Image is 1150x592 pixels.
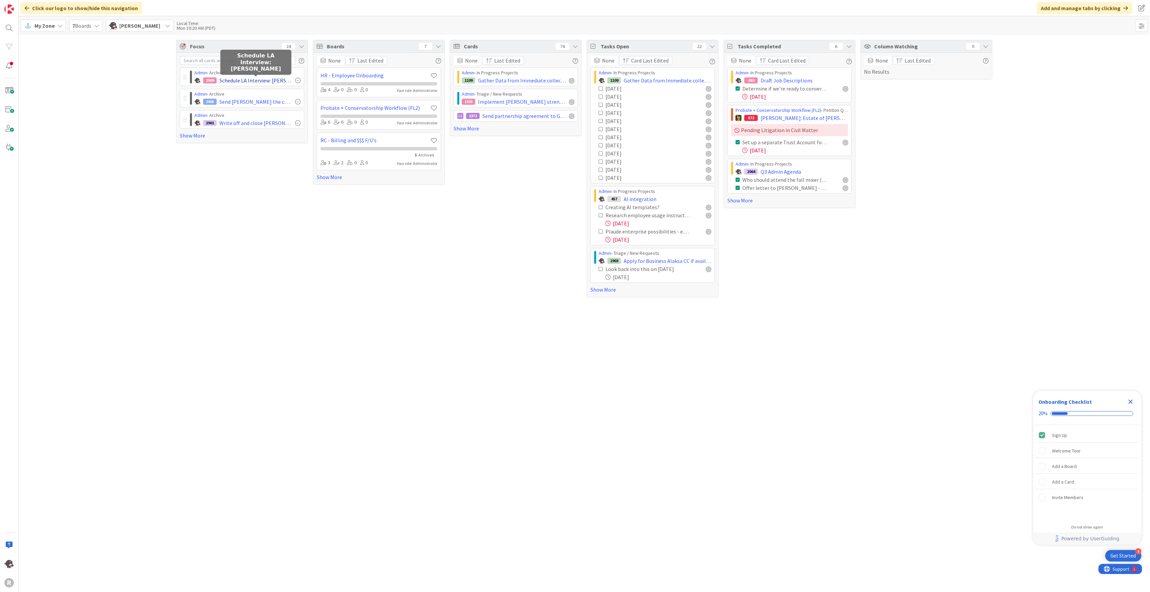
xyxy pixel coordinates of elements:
div: 2064 [744,169,758,175]
span: None [876,56,888,65]
div: Add a Card is incomplete. [1036,474,1139,489]
div: Welcome Tour [1052,447,1081,455]
div: › In Progress Projects [462,69,574,76]
div: 457 [607,196,621,202]
a: Powered by UserGuiding [1037,533,1138,545]
div: 1372 [466,113,480,119]
div: 6 [830,43,843,50]
a: Admin [462,70,474,76]
div: [DATE] [742,146,848,154]
div: Add a Board is incomplete. [1036,459,1139,474]
div: Set up a separate Trust Account for Estate Funds (Receiving Funds-Check with MRR) [742,138,828,146]
a: Show More [591,286,715,294]
div: 2 [334,159,343,167]
div: Offer letter to [PERSON_NAME] - $450 billable rate - litigation/$500 billable rate for ethics/ $1... [742,184,828,192]
span: Schedule LA Interview: [PERSON_NAME] [219,76,292,84]
span: Apply for Business Alaksa CC if available [624,257,711,265]
a: Admin [194,91,207,97]
div: Who should attend the fall mixer (estate planning network event)? Are we sending invite to all ou... [742,176,828,184]
div: [DATE] [605,157,661,166]
span: Support [14,1,31,9]
div: › Archive [194,91,301,98]
span: None [602,56,615,65]
div: Checklist progress: 20% [1039,411,1136,417]
div: 1335 [462,99,475,105]
div: 0 [966,43,980,50]
span: None [465,56,478,65]
a: Admin [194,112,207,118]
span: AI integration [624,195,656,203]
div: Local Time: [177,21,215,26]
div: Footer [1033,533,1142,545]
div: 480 [744,77,758,83]
div: 0 [334,86,343,94]
a: Admin [599,188,611,194]
div: › In Progress Projects [736,161,848,168]
div: › In Progress Projects [736,69,848,76]
a: RC - Billing and $$$ F/U's [320,136,430,144]
div: Pending Litigation in Civil Matter [731,124,848,136]
div: 1109 [462,77,475,83]
span: Column Watching [875,42,963,50]
img: KN [194,77,200,83]
div: 3 [320,159,330,167]
a: Admin [736,161,748,167]
span: Last Edited [905,56,931,65]
div: 0 [347,159,357,167]
div: 0 [360,86,368,94]
div: Your role: Administrator [397,88,437,94]
a: Show More [454,124,578,132]
div: [DATE] [605,219,711,227]
a: Probate + Conservatorship Workflow (FL2) [736,107,821,113]
div: Research employee usage instructions & circulate if necessary? [605,211,691,219]
div: › Triage / New Requests [462,91,574,98]
div: [DATE] [605,109,661,117]
div: [DATE] [605,93,661,101]
div: 2901 [203,120,217,126]
div: 0 [347,119,357,126]
span: [PERSON_NAME] [119,22,160,30]
span: Send partnership agreement to Gabe at [GEOGRAPHIC_DATA] [482,112,566,120]
div: › Petition Queue [736,107,848,114]
span: Archived [418,152,434,157]
div: 0 [360,119,368,126]
span: [PERSON_NAME]: Estate of [PERSON_NAME] [761,114,848,122]
div: 7 [419,43,432,50]
a: Show More [317,173,441,181]
button: Last Edited [345,56,387,65]
span: Tasks Completed [738,42,826,50]
span: 5 [415,152,417,157]
div: Invite Members is incomplete. [1036,490,1139,505]
span: Tasks Open [601,42,689,50]
a: Admin [462,91,474,97]
img: KN [599,258,605,264]
span: Last Edited [494,56,520,65]
div: Get Started [1111,552,1136,559]
div: Click our logo to show/hide this navigation [21,2,142,14]
div: › Archive [194,69,301,76]
img: KN [736,77,742,83]
div: [DATE] [605,149,661,157]
div: Invite Members [1052,493,1084,501]
span: Write off and close [PERSON_NAME] file in clio [219,119,292,127]
span: Gather Data from Immediate collections from retainers as far back as we can go [624,76,711,84]
span: Focus [190,42,277,50]
div: Welcome Tour is incomplete. [1036,443,1139,458]
div: 0 [347,86,357,94]
a: Admin [599,250,611,256]
div: 2909 [203,77,217,83]
div: › Triage / New Requests [599,250,711,257]
div: No Results [864,56,989,76]
div: Mon 10:20 AM (PDT) [177,26,215,30]
div: [DATE] [605,84,661,93]
div: [DATE] [605,174,661,182]
div: 1 [35,3,37,8]
span: My Zone [34,22,55,30]
span: Cards [464,42,552,50]
span: None [739,56,751,65]
div: [DATE] [605,166,661,174]
div: [DATE] [605,125,661,133]
div: Plaude enterprise possibilities - e.g. recordings for paralegals; privacy policy & cost implicati... [605,227,691,236]
div: 22 [693,43,706,50]
button: Last Edited [893,56,935,65]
